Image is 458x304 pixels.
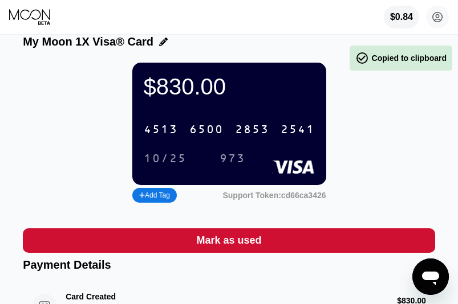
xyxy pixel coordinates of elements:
[132,188,177,203] div: Add Tag
[211,149,254,168] div: 973
[144,124,178,137] div: 4513
[23,35,153,48] div: My Moon 1X Visa® Card
[196,234,261,247] div: Mark as used
[23,258,435,272] div: Payment Details
[222,191,326,200] div: Support Token:cd66ca3426
[23,228,435,253] div: Mark as used
[281,124,315,137] div: 2541
[222,191,326,200] div: Support Token: cd66ca3426
[135,149,195,168] div: 10/25
[137,118,322,141] div: 4513650028532541
[144,153,187,166] div: 10/25
[189,124,224,137] div: 6500
[139,191,170,199] div: Add Tag
[144,74,315,100] div: $830.00
[220,153,245,166] div: 973
[384,6,419,28] div: $0.84
[412,258,449,295] iframe: Button to launch messaging window
[355,51,447,65] div: Copied to clipboard
[355,51,369,65] span: 
[390,12,413,22] div: $0.84
[235,124,269,137] div: 2853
